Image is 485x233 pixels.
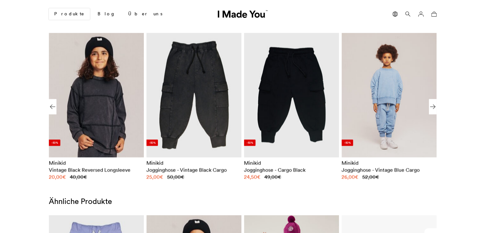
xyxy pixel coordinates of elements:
[160,174,163,180] span: €
[342,174,358,180] bdi: 26,00
[123,9,167,19] a: Über uns
[146,33,241,181] section: 2 / 9
[49,159,144,181] a: Minikid Vintage Black Reversed Longsleeve 40,00€ 20,00€
[49,159,144,166] div: Minikid
[181,174,184,180] span: €
[244,159,339,166] div: Minikid
[244,159,339,181] a: Minikid Jogginghose - Cargo Black 49,00€ 24,50€
[264,174,281,180] bdi: 49,00
[49,33,144,157] a: -50%
[49,33,144,181] section: 1 / 9
[49,174,66,180] bdi: 20,00
[70,174,87,180] bdi: 40,00
[429,99,437,114] div: Next slide
[355,174,358,180] span: €
[84,174,87,180] span: €
[342,33,437,157] a: -50%
[146,139,158,146] li: -50%
[146,159,241,166] div: Minikid
[342,139,353,146] li: -50%
[146,33,241,157] a: -50%
[49,197,437,206] h2: Ähnliche Produkte
[146,159,241,181] a: Minikid Jogginghose - Vintage Black Cargo 50,00€ 25,00€
[342,159,437,166] div: Minikid
[362,174,379,180] bdi: 52,00
[146,174,163,180] bdi: 25,00
[49,166,144,173] h2: Vintage Black Reversed Longsleeve
[167,174,184,180] bdi: 50,00
[244,139,255,146] li: -50%
[62,174,66,180] span: €
[49,8,90,20] a: Produkte
[49,139,60,146] li: -50%
[342,33,437,181] section: 4 / 9
[278,174,281,180] span: €
[244,174,261,180] bdi: 24,50
[244,33,339,157] a: -50%
[49,99,56,114] div: Previous slide
[376,174,379,180] span: €
[342,166,437,173] h2: Jogginghose - Vintage Blue Cargo
[244,166,339,173] h2: Jogginghose - Cargo Black
[92,9,121,19] a: Blog
[257,174,261,180] span: €
[342,159,437,181] a: Minikid Jogginghose - Vintage Blue Cargo 52,00€ 26,00€
[146,166,241,173] h2: Jogginghose - Vintage Black Cargo
[244,33,339,181] section: 3 / 9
